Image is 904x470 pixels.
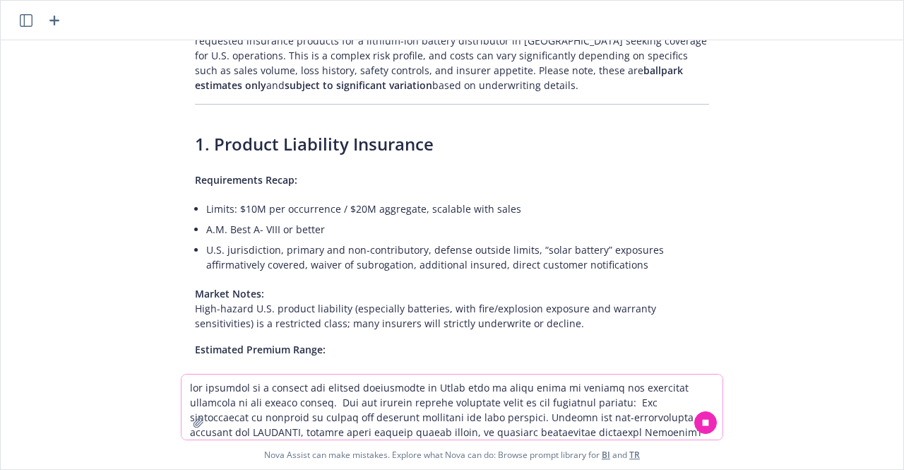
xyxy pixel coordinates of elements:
[195,173,297,187] span: Requirements Recap:
[195,286,709,331] p: High-hazard U.S. product liability (especially batteries, with fire/explosion exposure and warran...
[206,368,709,459] li: $300,000 – $1,000,000 annually for base $10M/$20M (could be higher for new entrants or poor loss ...
[195,18,709,93] p: Thank you for providing detailed requirements. Below are pricing estimates and contextual notes f...
[285,78,432,92] span: subject to significant variation
[195,343,326,356] span: Estimated Premium Range:
[206,372,337,385] span: Middle-market/distributor:
[602,449,610,461] a: BI
[6,440,898,469] span: Nova Assist can make mistakes. Explore what Nova can do: Browse prompt library for and
[206,240,709,275] li: U.S. jurisdiction, primary and non-contributory, defense outside limits, “solar battery” exposure...
[195,287,264,300] span: Market Notes:
[629,449,640,461] a: TR
[195,133,709,155] h2: 1. Product Liability Insurance
[206,219,709,240] li: A.M. Best A- VIII or better
[206,199,709,219] li: Limits: $10M per occurrence / $20M aggregate, scalable with sales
